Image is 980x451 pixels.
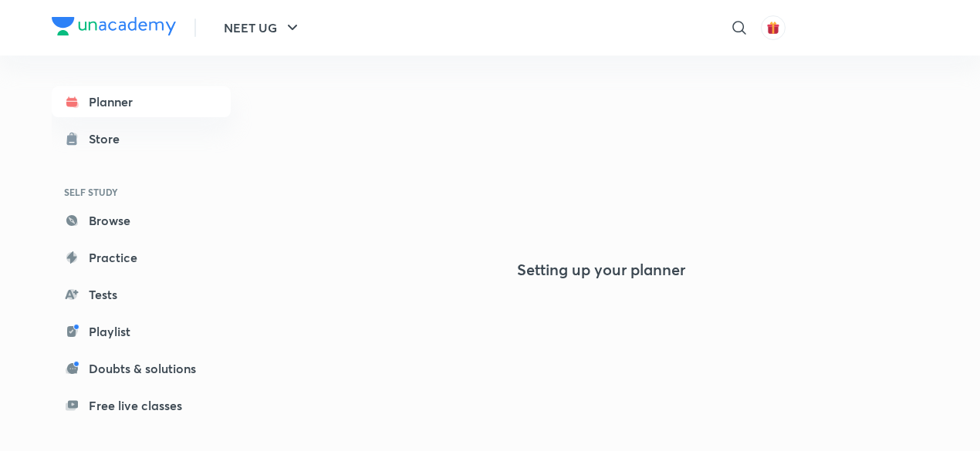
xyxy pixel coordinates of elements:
a: Planner [52,86,231,117]
a: Practice [52,242,231,273]
button: avatar [761,15,786,40]
a: Doubts & solutions [52,353,231,384]
div: Store [89,130,129,148]
a: Playlist [52,316,231,347]
a: Free live classes [52,390,231,421]
a: Company Logo [52,17,176,39]
a: Tests [52,279,231,310]
a: Store [52,123,231,154]
h4: Setting up your planner [517,261,685,279]
img: avatar [766,21,780,35]
h6: SELF STUDY [52,179,231,205]
button: NEET UG [215,12,311,43]
a: Browse [52,205,231,236]
img: Company Logo [52,17,176,35]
